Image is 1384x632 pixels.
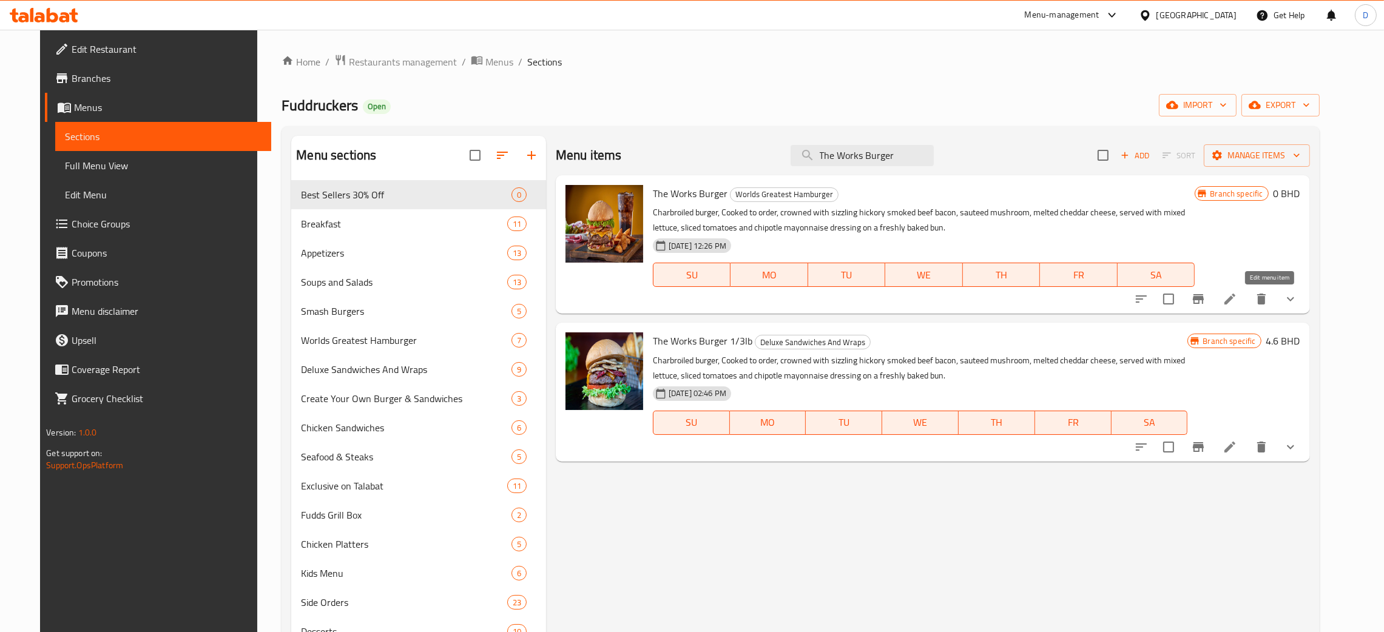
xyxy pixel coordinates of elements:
[556,146,622,164] h2: Menu items
[301,275,507,289] span: Soups and Salads
[46,445,102,461] span: Get support on:
[1274,185,1300,202] h6: 0 BHD
[1159,94,1237,116] button: import
[45,355,271,384] a: Coverage Report
[653,411,730,435] button: SU
[291,355,546,384] div: Deluxe Sandwiches And Wraps9
[325,55,329,69] li: /
[511,187,527,202] div: items
[959,411,1035,435] button: TH
[1127,432,1156,462] button: sort-choices
[291,267,546,297] div: Soups and Salads13
[291,529,546,559] div: Chicken Platters5
[488,141,517,170] span: Sort sections
[507,246,527,260] div: items
[527,55,562,69] span: Sections
[1127,284,1156,314] button: sort-choices
[301,508,511,522] span: Fudds Grill Box
[1205,188,1268,200] span: Branch specific
[471,54,513,70] a: Menus
[291,413,546,442] div: Chicken Sandwiches6
[508,480,526,492] span: 11
[512,568,526,579] span: 6
[72,304,262,318] span: Menu disclaimer
[512,364,526,375] span: 9
[511,566,527,580] div: items
[1198,335,1260,347] span: Branch specific
[964,414,1030,431] span: TH
[291,326,546,355] div: Worlds Greatest Hamburger7
[72,71,262,86] span: Branches
[730,187,839,202] div: Worlds Greatest Hamburger
[291,238,546,267] div: Appetizers13
[653,205,1195,235] p: Charbroiled burger, Cooked to order, crowned with sizzling hickory smoked beef bacon, sauteed mus...
[1156,8,1237,22] div: [GEOGRAPHIC_DATA]
[507,217,527,231] div: items
[45,326,271,355] a: Upsell
[65,187,262,202] span: Edit Menu
[74,100,262,115] span: Menus
[301,333,511,348] span: Worlds Greatest Hamburger
[301,246,507,260] span: Appetizers
[282,55,320,69] a: Home
[1116,414,1183,431] span: SA
[1045,266,1113,284] span: FR
[1247,432,1276,462] button: delete
[462,143,488,168] span: Select all sections
[1184,284,1213,314] button: Branch-specific-item
[301,420,511,435] span: Chicken Sandwiches
[45,238,271,267] a: Coupons
[291,471,546,500] div: Exclusive on Talabat11
[291,384,546,413] div: Create Your Own Burger & Sandwiches3
[511,508,527,522] div: items
[507,275,527,289] div: items
[72,391,262,406] span: Grocery Checklist
[512,189,526,201] span: 0
[512,509,526,521] span: 2
[517,141,546,170] button: Add section
[508,597,526,608] span: 23
[1156,286,1181,312] span: Select to update
[565,332,643,410] img: The Works Burger 1/3lb
[46,425,76,440] span: Version:
[664,240,731,252] span: [DATE] 12:26 PM
[511,304,527,318] div: items
[808,263,886,287] button: TU
[658,266,726,284] span: SU
[291,588,546,617] div: Side Orders23
[301,217,507,231] div: Breakfast
[1283,440,1298,454] svg: Show Choices
[291,209,546,238] div: Breakfast11
[735,414,802,431] span: MO
[1122,266,1190,284] span: SA
[301,595,507,610] span: Side Orders
[45,93,271,122] a: Menus
[1276,432,1305,462] button: show more
[1156,434,1181,460] span: Select to update
[511,333,527,348] div: items
[55,180,271,209] a: Edit Menu
[508,277,526,288] span: 13
[301,187,511,202] span: Best Sellers 30% Off
[1090,143,1116,168] span: Select section
[1363,8,1368,22] span: D
[65,129,262,144] span: Sections
[301,449,511,464] span: Seafood & Steaks
[363,101,391,112] span: Open
[1223,440,1237,454] a: Edit menu item
[363,99,391,114] div: Open
[518,55,522,69] li: /
[291,559,546,588] div: Kids Menu6
[1040,263,1118,287] button: FR
[791,145,934,166] input: search
[55,151,271,180] a: Full Menu View
[1155,146,1204,165] span: Select section first
[1035,411,1112,435] button: FR
[1251,98,1310,113] span: export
